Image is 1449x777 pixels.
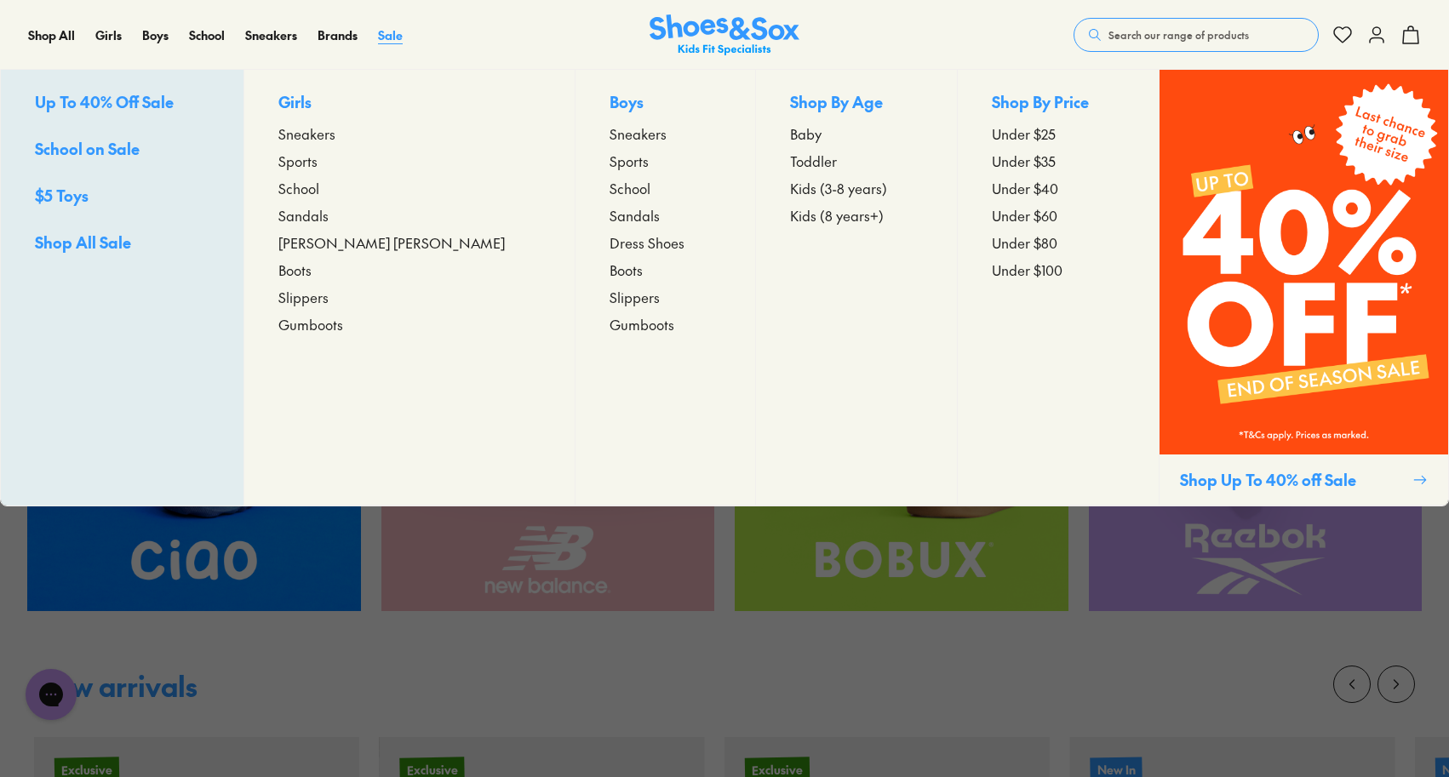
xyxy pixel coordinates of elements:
a: Sneakers [245,26,297,44]
a: Shop Up To 40% off Sale [1159,70,1448,506]
a: Sandals [610,205,720,226]
a: Girls [95,26,122,44]
a: Shoes & Sox [650,14,799,56]
span: Under $40 [992,178,1058,198]
span: Shop All Sale [35,231,131,253]
a: School on Sale [35,137,209,163]
a: Under $60 [992,205,1125,226]
span: Sneakers [278,123,335,144]
span: $5 Toys [35,185,89,206]
span: Slippers [610,287,660,307]
span: Baby [790,123,822,144]
span: Brands [318,26,358,43]
a: Sale [378,26,403,44]
p: Boys [610,90,720,117]
img: SNS_WEBASSETS_GRID_1080x1440_3.png [1160,70,1448,454]
iframe: Gorgias live chat messenger [17,663,85,726]
p: Shop Up To 40% off Sale [1180,468,1406,491]
span: Kids (3-8 years) [790,178,887,198]
span: Up To 40% Off Sale [35,91,174,112]
a: Sports [610,151,720,171]
a: [PERSON_NAME] [PERSON_NAME] [278,232,541,253]
div: New arrivals [34,672,198,700]
a: $5 Toys [35,184,209,210]
p: Girls [278,90,541,117]
span: Sale [378,26,403,43]
span: Under $100 [992,260,1062,280]
a: Sandals [278,205,541,226]
span: School [278,178,319,198]
span: Sports [610,151,649,171]
a: Sneakers [278,123,541,144]
span: Sneakers [610,123,667,144]
a: Under $35 [992,151,1125,171]
p: Shop By Age [790,90,923,117]
a: Under $100 [992,260,1125,280]
span: Boys [142,26,169,43]
a: Up To 40% Off Sale [35,90,209,117]
span: Under $80 [992,232,1057,253]
span: Sandals [278,205,329,226]
a: Slippers [278,287,541,307]
span: Sandals [610,205,660,226]
a: Under $25 [992,123,1125,144]
a: Shop All Sale [35,231,209,257]
a: Toddler [790,151,923,171]
p: Shop By Price [992,90,1125,117]
span: Gumboots [278,314,343,334]
span: Gumboots [610,314,674,334]
span: Under $60 [992,205,1057,226]
span: Sports [278,151,318,171]
span: Toddler [790,151,837,171]
span: Kids (8 years+) [790,205,884,226]
a: School [189,26,225,44]
a: Gumboots [610,314,720,334]
a: Brands [318,26,358,44]
a: School [278,178,541,198]
span: Under $35 [992,151,1056,171]
a: Under $40 [992,178,1125,198]
a: Boots [610,260,720,280]
button: Search our range of products [1074,18,1319,52]
a: Under $80 [992,232,1125,253]
a: Sneakers [610,123,720,144]
span: Girls [95,26,122,43]
a: Shop All [28,26,75,44]
a: Boots [278,260,541,280]
span: Under $25 [992,123,1056,144]
span: Boots [610,260,643,280]
a: Boys [142,26,169,44]
a: Sports [278,151,541,171]
span: School [610,178,650,198]
span: School [189,26,225,43]
a: Kids (8 years+) [790,205,923,226]
a: Dress Shoes [610,232,720,253]
span: Slippers [278,287,329,307]
a: Gumboots [278,314,541,334]
a: School [610,178,720,198]
a: Slippers [610,287,720,307]
span: Boots [278,260,312,280]
span: School on Sale [35,138,140,159]
span: Sneakers [245,26,297,43]
span: [PERSON_NAME] [PERSON_NAME] [278,232,505,253]
span: Search our range of products [1108,27,1249,43]
span: Shop All [28,26,75,43]
span: Dress Shoes [610,232,684,253]
a: Baby [790,123,923,144]
a: Kids (3-8 years) [790,178,923,198]
img: SNS_Logo_Responsive.svg [650,14,799,56]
